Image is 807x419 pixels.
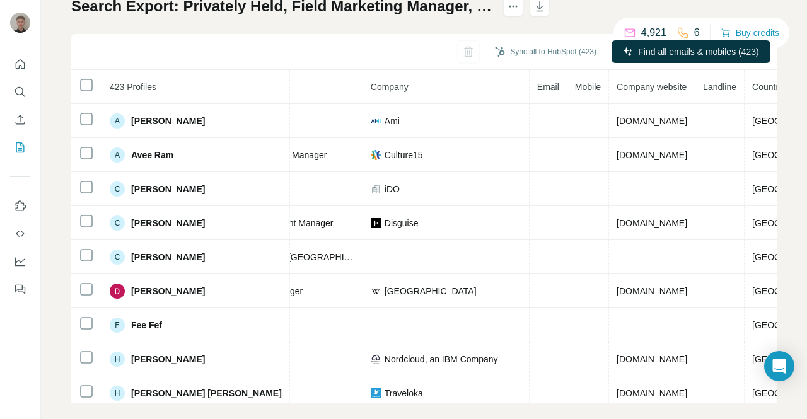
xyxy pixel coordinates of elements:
div: A [110,147,125,163]
span: [PERSON_NAME] [131,183,205,195]
div: C [110,181,125,197]
div: H [110,386,125,401]
button: Sync all to HubSpot (423) [486,42,605,61]
img: Avatar [110,284,125,299]
span: [PERSON_NAME] [131,285,205,297]
button: My lists [10,136,30,159]
span: [DOMAIN_NAME] [617,354,687,364]
img: company-logo [371,388,381,398]
span: Events Manager and [GEOGRAPHIC_DATA] [204,252,380,262]
div: C [110,215,125,231]
button: Use Surfe on LinkedIn [10,195,30,217]
img: company-logo [371,116,381,126]
span: Company website [617,82,687,92]
span: [PERSON_NAME] [131,251,205,263]
button: Quick start [10,53,30,76]
p: 6 [694,25,700,40]
button: Feedback [10,278,30,301]
span: Find all emails & mobiles (423) [638,45,758,58]
button: Find all emails & mobiles (423) [612,40,770,63]
div: Open Intercom Messenger [764,351,794,381]
span: Fee Fef [131,319,162,331]
span: Avee Ram [131,149,173,161]
span: Mobile [575,82,601,92]
div: A [110,113,125,129]
span: Traveloka [385,387,423,399]
span: [DOMAIN_NAME] [617,388,687,398]
span: [DOMAIN_NAME] [617,218,687,228]
span: [DOMAIN_NAME] [617,116,687,126]
span: [DOMAIN_NAME] [617,150,687,160]
span: Culture15 [385,149,423,161]
span: [PERSON_NAME] [131,115,205,127]
img: company-logo [371,354,381,364]
span: Email [537,82,559,92]
span: [PERSON_NAME] [PERSON_NAME] [131,387,282,399]
span: [GEOGRAPHIC_DATA] [385,285,477,297]
button: Buy credits [721,24,779,42]
img: Avatar [10,13,30,33]
button: Search [10,81,30,103]
button: Use Surfe API [10,222,30,245]
button: Dashboard [10,250,30,273]
span: Ami [385,115,400,127]
span: Nordcloud, an IBM Company [385,353,498,365]
span: [PERSON_NAME] [131,353,205,365]
img: company-logo [371,218,381,228]
img: company-logo [371,286,381,296]
span: Country [752,82,783,92]
span: Landline [703,82,736,92]
div: C [110,250,125,265]
button: Enrich CSV [10,108,30,131]
div: F [110,318,125,333]
span: [DOMAIN_NAME] [617,286,687,296]
span: Partnerships and Event Manager [204,218,334,228]
div: H [110,352,125,367]
span: Company [371,82,409,92]
span: 423 Profiles [110,82,156,92]
img: company-logo [371,150,381,160]
span: iDO [385,183,400,195]
p: 4,921 [641,25,666,40]
span: Disguise [385,217,419,229]
span: [PERSON_NAME] [131,217,205,229]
